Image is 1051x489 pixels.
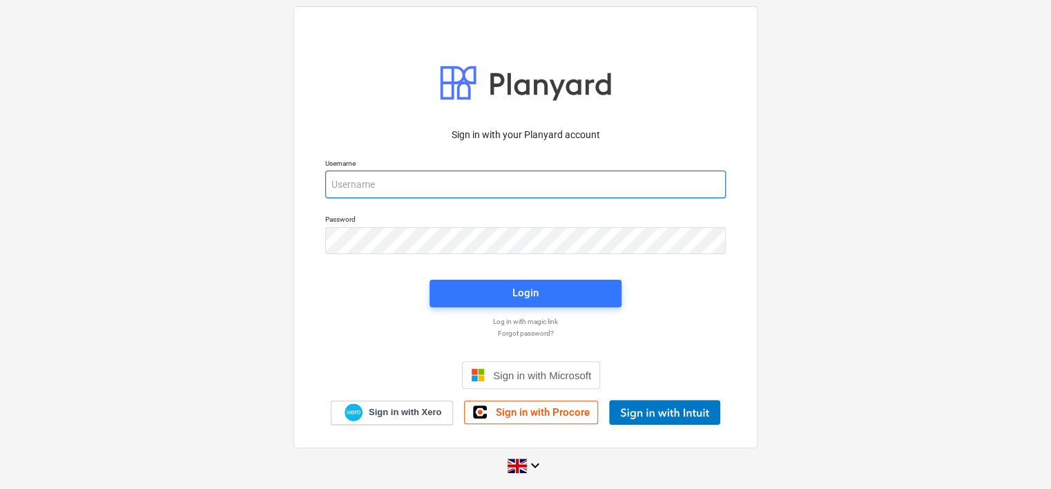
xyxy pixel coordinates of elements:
img: Microsoft logo [471,368,485,382]
p: Password [325,215,726,227]
p: Username [325,159,726,171]
a: Sign in with Xero [331,401,454,425]
span: Sign in with Procore [495,406,589,419]
a: Forgot password? [318,329,733,338]
div: Login [512,284,539,302]
span: Sign in with Xero [369,406,441,419]
i: keyboard_arrow_down [527,457,543,474]
p: Sign in with your Planyard account [325,128,726,142]
a: Sign in with Procore [464,401,598,424]
button: Login [430,280,621,307]
span: Sign in with Microsoft [493,370,591,381]
input: Username [325,171,726,198]
img: Xero logo [345,403,363,422]
a: Log in with magic link [318,317,733,326]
